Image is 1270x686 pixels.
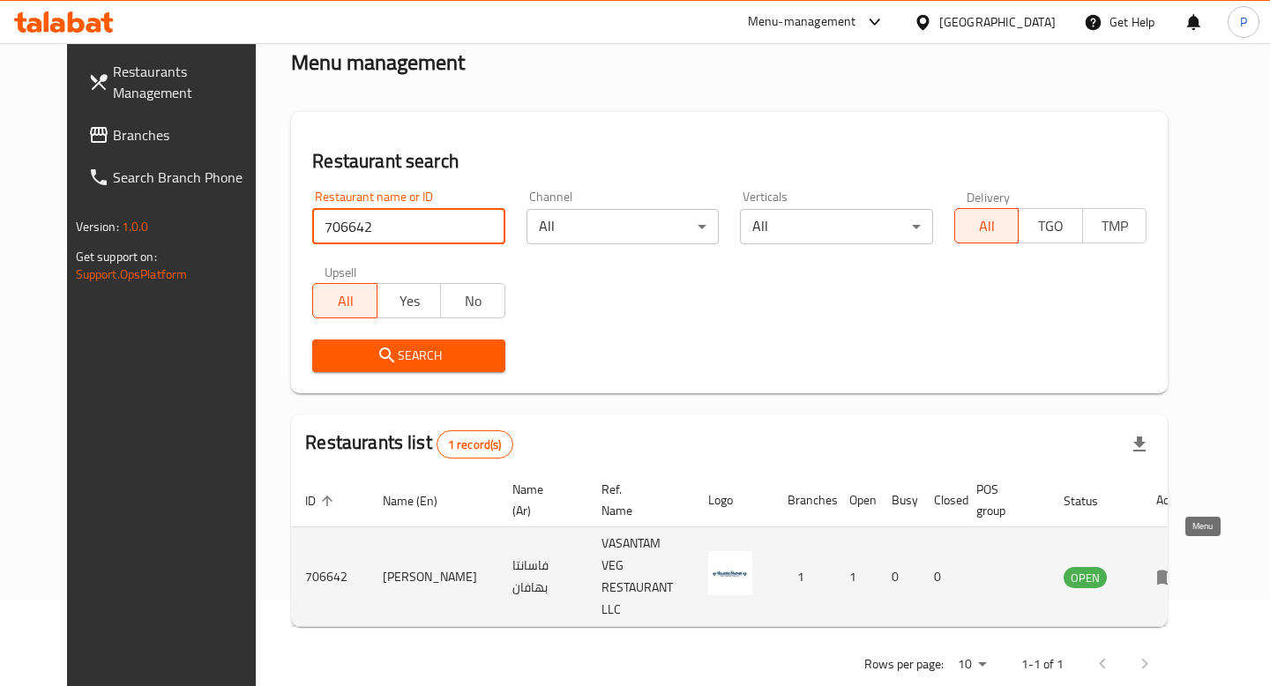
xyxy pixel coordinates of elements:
span: Restaurants Management [113,61,265,103]
span: P [1240,12,1247,32]
span: Search [326,345,491,367]
p: Rows per page: [864,653,944,675]
span: Yes [385,288,435,314]
span: POS group [976,479,1028,521]
a: Search Branch Phone [74,156,279,198]
div: Menu-management [748,11,856,33]
td: [PERSON_NAME] [369,527,498,627]
span: Name (En) [383,490,460,511]
span: 1 record(s) [437,436,512,453]
span: Get support on: [76,245,157,268]
button: No [440,283,505,318]
td: 0 [878,527,920,627]
th: Branches [773,473,835,527]
span: TGO [1026,213,1076,239]
th: Logo [694,473,773,527]
th: Closed [920,473,962,527]
span: Search Branch Phone [113,167,265,188]
button: Yes [377,283,442,318]
a: Restaurants Management [74,50,279,114]
label: Upsell [325,265,357,278]
h2: Restaurants list [305,429,512,459]
h2: Restaurant search [312,148,1147,175]
span: All [320,288,370,314]
div: OPEN [1064,567,1107,588]
span: Status [1064,490,1121,511]
p: 1-1 of 1 [1021,653,1064,675]
button: All [954,208,1020,243]
td: 1 [835,527,878,627]
button: All [312,283,377,318]
span: ID [305,490,339,511]
th: Busy [878,473,920,527]
span: Version: [76,215,119,238]
div: [GEOGRAPHIC_DATA] [939,12,1056,32]
span: No [448,288,498,314]
td: VASANTAM VEG RESTAURANT LLC [587,527,694,627]
span: Branches [113,124,265,145]
img: Vasanta Bhavan [708,551,752,595]
span: 1.0.0 [122,215,149,238]
button: Search [312,339,505,372]
h2: Menu management [291,48,465,77]
button: TGO [1018,208,1083,243]
a: Branches [74,114,279,156]
td: 706642 [291,527,369,627]
td: 0 [920,527,962,627]
button: TMP [1082,208,1147,243]
a: Support.OpsPlatform [76,263,188,286]
span: TMP [1090,213,1140,239]
input: Search for restaurant name or ID.. [312,209,505,244]
span: Ref. Name [601,479,673,521]
th: Action [1142,473,1203,527]
span: Name (Ar) [512,479,566,521]
td: فاسانتا بهافان [498,527,587,627]
th: Open [835,473,878,527]
div: All [740,209,933,244]
div: All [527,209,720,244]
div: Rows per page: [951,652,993,678]
td: 1 [773,527,835,627]
div: Export file [1118,423,1161,466]
table: enhanced table [291,473,1203,627]
div: Total records count [437,430,513,459]
span: OPEN [1064,568,1107,588]
label: Delivery [967,190,1011,203]
span: All [962,213,1012,239]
